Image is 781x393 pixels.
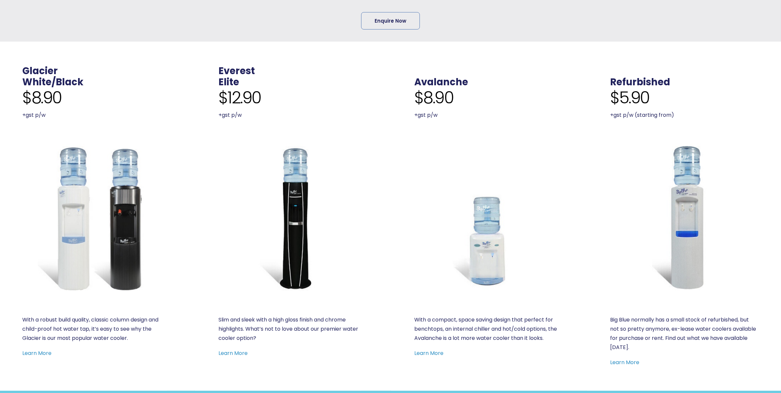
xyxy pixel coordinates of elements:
[414,315,563,343] p: With a compact, space saving design that perfect for benchtops, an internal chiller and hot/cold ...
[610,88,649,108] span: $5.90
[23,88,62,108] span: $8.90
[414,349,443,357] a: Learn More
[23,75,84,89] a: White/Black
[414,111,563,120] p: +gst p/w
[610,143,758,292] a: Refurbished
[23,111,171,120] p: +gst p/w
[23,349,52,357] a: Learn More
[218,111,367,120] p: +gst p/w
[218,64,255,77] a: Everest
[218,88,261,108] span: $12.90
[610,64,613,77] span: .
[738,350,772,384] iframe: Chatbot
[610,111,758,120] p: +gst p/w (starting from)
[610,315,758,352] p: Big Blue normally has a small stock of refurbished, but not so pretty anymore, ex-lease water coo...
[414,75,468,89] a: Avalanche
[414,143,563,292] a: Benchtop Avalanche
[23,315,171,343] p: With a robust build quality, classic column design and child-proof hot water tap, it’s easy to se...
[218,315,367,343] p: Slim and sleek with a high gloss finish and chrome highlights. What’s not to love about our premi...
[23,64,58,77] a: Glacier
[610,359,639,366] a: Learn More
[218,143,367,292] a: Everest Elite
[414,88,454,108] span: $8.90
[414,64,417,77] span: .
[610,75,670,89] a: Refurbished
[218,75,239,89] a: Elite
[361,12,420,30] a: Enquire Now
[218,349,248,357] a: Learn More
